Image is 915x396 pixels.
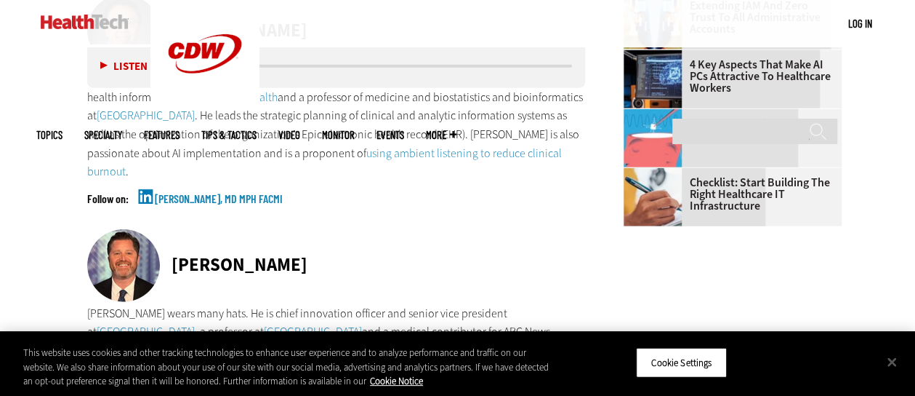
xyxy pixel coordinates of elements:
[36,130,63,140] span: Topics
[624,168,682,226] img: Person with a clipboard checking a list
[624,177,833,212] a: Checklist: Start Building the Right Healthcare IT Infrastructure
[155,193,283,229] a: [PERSON_NAME], MD MPH FACMI
[278,130,300,140] a: Video
[624,168,689,180] a: Person with a clipboard checking a list
[84,130,122,140] span: Specialty
[172,256,307,274] div: [PERSON_NAME]
[624,109,682,167] img: illustration of computer chip being put inside head with waves
[41,15,129,29] img: Home
[97,324,195,339] a: [GEOGRAPHIC_DATA]
[201,130,257,140] a: Tips & Tactics
[322,130,355,140] a: MonITor
[876,346,908,378] button: Close
[848,17,872,30] a: Log in
[376,130,404,140] a: Events
[848,16,872,31] div: User menu
[370,375,423,387] a: More information about your privacy
[144,130,180,140] a: Features
[150,96,259,111] a: CDW
[624,109,689,121] a: illustration of computer chip being put inside head with waves
[87,229,160,302] img: John Brownstein
[264,324,362,339] a: [GEOGRAPHIC_DATA]
[426,130,456,140] span: More
[636,347,727,378] button: Cookie Settings
[23,346,549,389] div: This website uses cookies and other tracking technologies to enhance user experience and to analy...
